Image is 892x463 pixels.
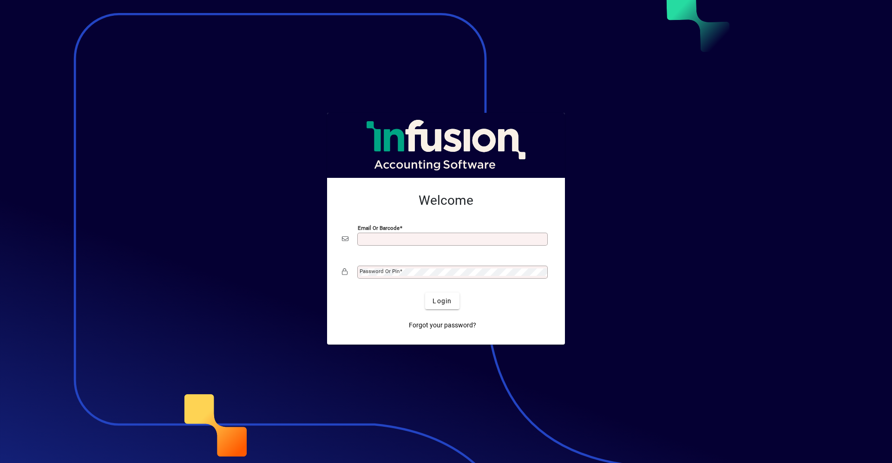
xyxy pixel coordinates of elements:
[433,296,452,306] span: Login
[405,317,480,333] a: Forgot your password?
[425,293,459,309] button: Login
[409,320,476,330] span: Forgot your password?
[358,225,400,231] mat-label: Email or Barcode
[342,193,550,209] h2: Welcome
[360,268,400,274] mat-label: Password or Pin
